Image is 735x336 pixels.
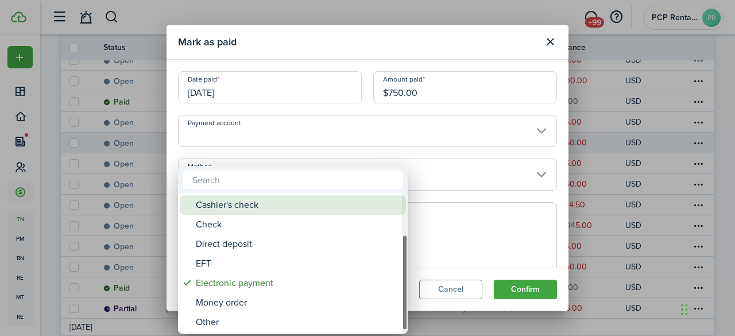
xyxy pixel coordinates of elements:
[196,312,399,332] div: Other
[196,195,399,215] div: Cashier's check
[196,273,399,293] div: Electronic payment
[183,171,403,189] input: Search
[196,215,399,234] div: Check
[178,194,408,334] mbsc-wheel: Method
[196,254,399,273] div: EFT
[196,293,399,312] div: Money order
[196,234,399,254] div: Direct deposit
